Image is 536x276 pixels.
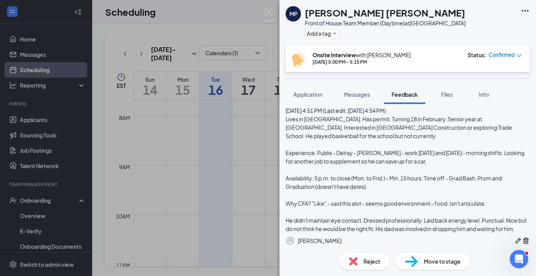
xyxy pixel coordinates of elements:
div: with [PERSON_NAME] [313,51,411,59]
span: [DATE] 4:51 PM (Last edit, [DATE] 4:54 PM) [286,107,386,114]
div: [PERSON_NAME] [298,236,342,245]
span: Feedback [392,91,418,98]
button: PlusAdd a tag [305,29,339,37]
h1: [PERSON_NAME] [PERSON_NAME] [305,6,465,19]
span: Move to stage [424,257,461,266]
svg: Trash [522,237,530,245]
b: Onsite Interview [313,51,356,58]
span: Confirmed [489,51,515,59]
button: Pen [514,236,522,245]
div: Status : [468,51,486,59]
svg: Ellipses [521,6,530,15]
span: Files [441,91,453,98]
svg: Plus [333,31,337,36]
span: Application [293,91,323,98]
svg: Pen [514,237,522,245]
span: Messages [344,91,370,98]
span: down [517,53,522,58]
div: [DATE] 5:00 PM - 5:15 PM [313,59,411,65]
span: Reject [364,257,380,266]
svg: Profile [286,236,295,245]
div: Front of House Team Member (Daytime) at [GEOGRAPHIC_DATA] [305,19,466,27]
div: Lives in [GEOGRAPHIC_DATA]. Has permit. Turning 18 in February. Senior year at [GEOGRAPHIC_DATA].... [286,115,530,233]
span: Info [479,91,489,98]
div: MP [290,10,298,18]
iframe: Intercom live chat [510,250,528,268]
button: Trash [522,236,530,245]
